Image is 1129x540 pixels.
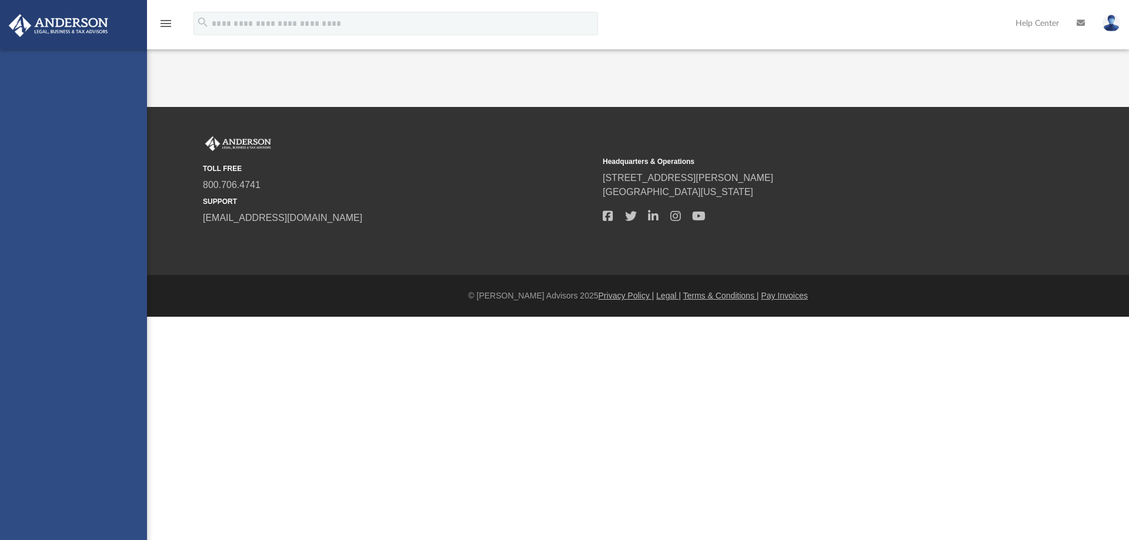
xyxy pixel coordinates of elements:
img: Anderson Advisors Platinum Portal [203,136,273,152]
a: menu [159,22,173,31]
a: Terms & Conditions | [683,291,759,300]
a: [EMAIL_ADDRESS][DOMAIN_NAME] [203,213,362,223]
i: search [196,16,209,29]
small: SUPPORT [203,196,594,207]
div: © [PERSON_NAME] Advisors 2025 [147,290,1129,302]
small: TOLL FREE [203,163,594,174]
a: Privacy Policy | [599,291,654,300]
a: Legal | [656,291,681,300]
a: Pay Invoices [761,291,807,300]
small: Headquarters & Operations [603,156,994,167]
i: menu [159,16,173,31]
a: [STREET_ADDRESS][PERSON_NAME] [603,173,773,183]
a: 800.706.4741 [203,180,260,190]
img: Anderson Advisors Platinum Portal [5,14,112,37]
a: [GEOGRAPHIC_DATA][US_STATE] [603,187,753,197]
img: User Pic [1103,15,1120,32]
